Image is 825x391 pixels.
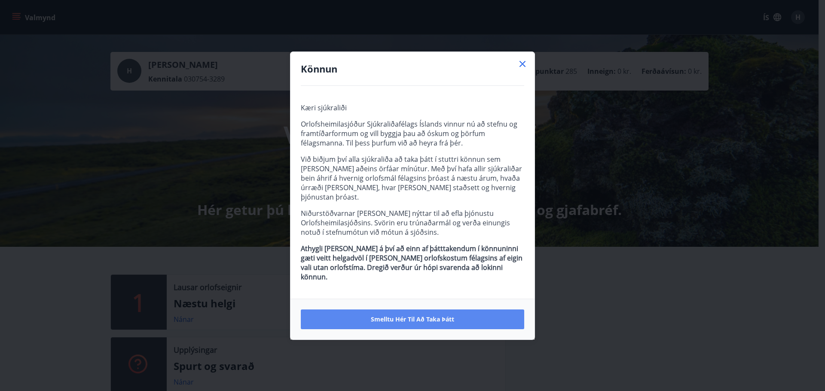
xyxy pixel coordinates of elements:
font: Niðurstöðvarnar [PERSON_NAME] nýttar til að efla þjónustu Orlofsheimilasjóðsins. Svörin eru trúna... [301,209,510,237]
font: Smelltu hér til að taka þátt [371,315,454,323]
font: Kæri sjúkraliði [301,103,347,112]
button: Smelltu hér til að taka þátt [301,309,524,329]
font: Við biðjum því alla sjúkraliða að taka þátt í stuttri könnun sem [PERSON_NAME] aðeins örfáar mínú... [301,155,522,202]
font: Athygli [PERSON_NAME] á því að einn af þátttakendum í könnuninni gæti veitt helgadvöl í [PERSON_N... [301,244,522,282]
font: Orlofsheimilasjóður Sjúkraliðafélags Íslands vinnur nú að stefnu og framtíðarformum og vill byggj... [301,119,517,148]
font: Könnun [301,62,337,75]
